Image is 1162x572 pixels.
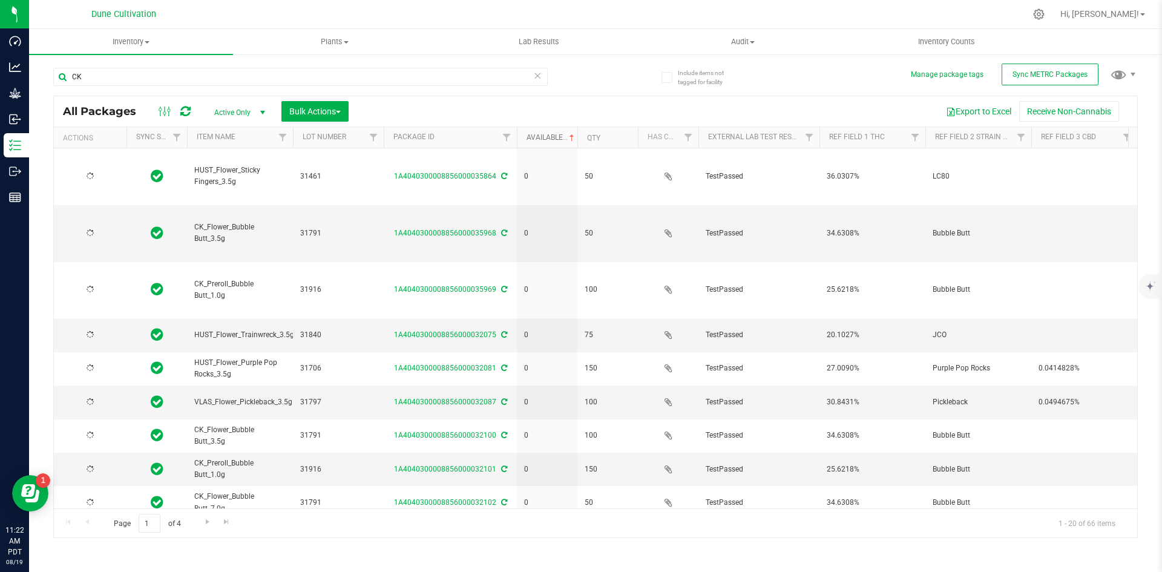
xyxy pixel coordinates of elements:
iframe: Resource center [12,475,48,511]
a: Filter [1011,127,1031,148]
a: 1A4040300008856000032087 [394,398,496,406]
span: 34.6308% [827,228,918,239]
span: In Sync [151,427,163,444]
span: Sync from Compliance System [499,398,507,406]
a: 1A4040300008856000035969 [394,285,496,294]
span: 150 [585,464,631,475]
span: 31840 [300,329,376,341]
span: Sync METRC Packages [1013,70,1088,79]
span: Bubble Butt [933,497,1024,508]
a: Filter [273,127,293,148]
div: Actions [63,134,122,142]
a: Plants [233,29,437,54]
span: 36.0307% [827,171,918,182]
span: HUST_Flower_Trainwreck_3.5g [194,329,294,341]
th: Has COA [638,127,698,148]
span: Bubble Butt [933,430,1024,441]
span: Sync from Compliance System [499,465,507,473]
span: 50 [585,497,631,508]
span: 31791 [300,497,376,508]
button: Receive Non-Cannabis [1019,101,1119,122]
a: 1A4040300008856000032102 [394,498,496,507]
span: TestPassed [706,430,812,441]
span: CK_Flower_Bubble Butt_7.0g [194,491,286,514]
a: Ref Field 1 THC [829,133,885,141]
a: Available [527,133,577,142]
span: 50 [585,171,631,182]
span: 34.6308% [827,430,918,441]
span: Bubble Butt [933,228,1024,239]
span: VLAS_Flower_Pickleback_3.5g [194,396,292,408]
span: 25.6218% [827,284,918,295]
inline-svg: Analytics [9,61,21,73]
span: All Packages [63,105,148,118]
span: 100 [585,396,631,408]
span: In Sync [151,326,163,343]
span: 0.0414828% [1039,363,1130,374]
span: Pickleback [933,396,1024,408]
span: Inventory Counts [902,36,991,47]
span: 0 [524,430,570,441]
a: Filter [364,127,384,148]
a: Ref Field 3 CBD [1041,133,1096,141]
span: In Sync [151,281,163,298]
span: 0 [524,228,570,239]
span: CK_Preroll_Bubble Butt_1.0g [194,278,286,301]
inline-svg: Inbound [9,113,21,125]
span: 0 [524,284,570,295]
span: 0 [524,497,570,508]
span: JCO [933,329,1024,341]
span: 20.1027% [827,329,918,341]
a: Go to the last page [218,514,235,530]
span: Purple Pop Rocks [933,363,1024,374]
span: Sync from Compliance System [499,285,507,294]
span: In Sync [151,393,163,410]
a: Filter [497,127,517,148]
button: Export to Excel [938,101,1019,122]
span: 31706 [300,363,376,374]
button: Manage package tags [911,70,983,80]
a: Qty [587,134,600,142]
span: TestPassed [706,329,812,341]
span: TestPassed [706,396,812,408]
span: Sync from Compliance System [499,498,507,507]
a: 1A4040300008856000035864 [394,172,496,180]
span: 0 [524,171,570,182]
a: Lab Results [437,29,641,54]
span: HUST_Flower_Purple Pop Rocks_3.5g [194,357,286,380]
span: Lab Results [502,36,576,47]
span: Audit [642,36,844,47]
span: 0 [524,396,570,408]
span: Sync from Compliance System [499,431,507,439]
button: Sync METRC Packages [1002,64,1098,85]
span: 150 [585,363,631,374]
a: Filter [167,127,187,148]
span: 0 [524,329,570,341]
span: Include items not tagged for facility [678,68,738,87]
span: 31916 [300,284,376,295]
span: TestPassed [706,464,812,475]
span: 31916 [300,464,376,475]
span: Page of 4 [103,514,191,533]
span: Sync from Compliance System [499,364,507,372]
span: Dune Cultivation [91,9,156,19]
span: TestPassed [706,497,812,508]
inline-svg: Grow [9,87,21,99]
p: 11:22 AM PDT [5,525,24,557]
a: 1A4040300008856000035968 [394,229,496,237]
span: Plants [234,36,436,47]
span: Sync from Compliance System [499,229,507,237]
span: 34.6308% [827,497,918,508]
span: CK_Preroll_Bubble Butt_1.0g [194,458,286,481]
div: Manage settings [1031,8,1046,20]
span: 100 [585,284,631,295]
span: In Sync [151,225,163,242]
span: 31797 [300,396,376,408]
input: Search Package ID, Item Name, SKU, Lot or Part Number... [53,68,548,86]
span: 50 [585,228,631,239]
span: Sync from Compliance System [499,172,507,180]
span: In Sync [151,461,163,478]
span: 100 [585,430,631,441]
span: Bulk Actions [289,107,341,116]
inline-svg: Inventory [9,139,21,151]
